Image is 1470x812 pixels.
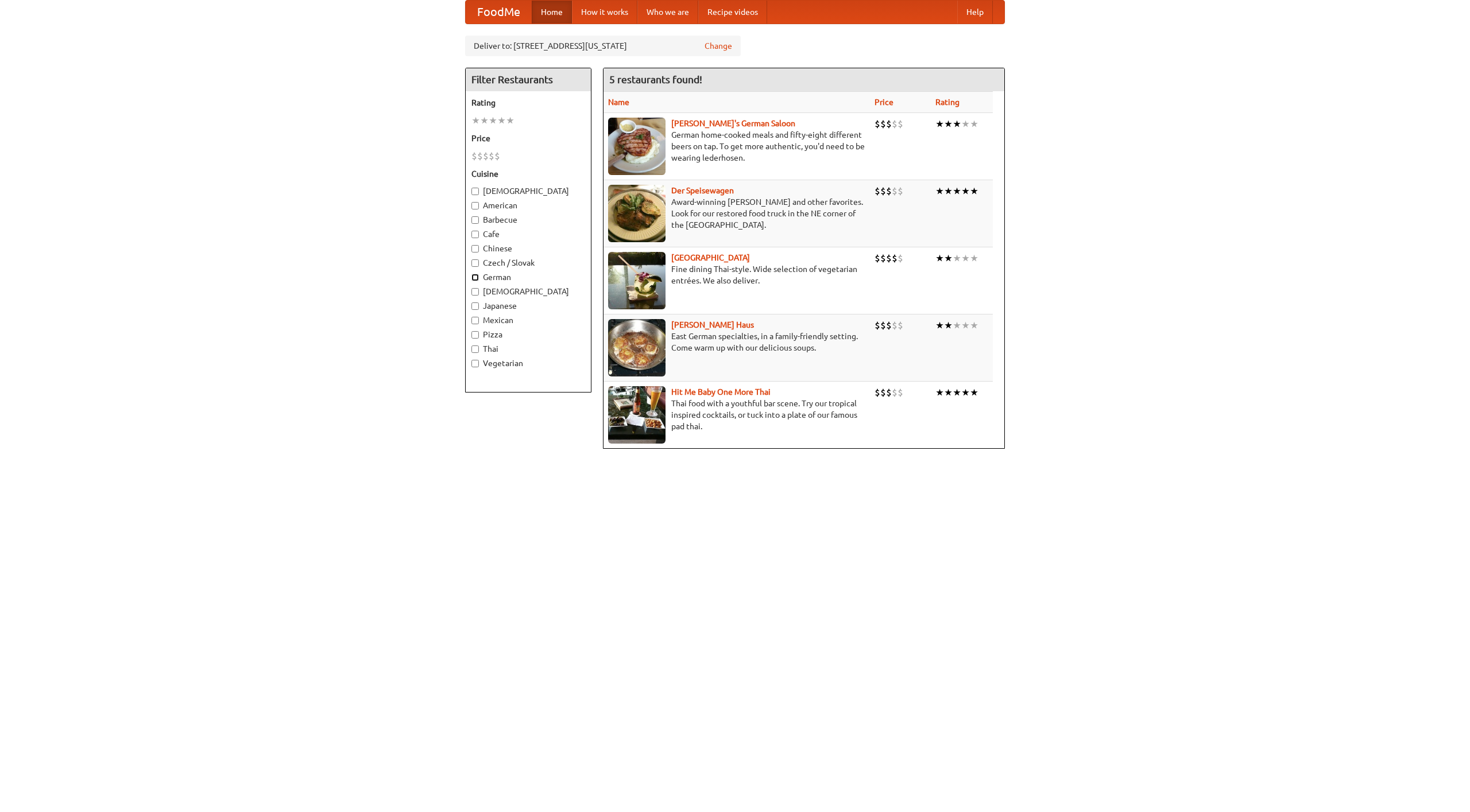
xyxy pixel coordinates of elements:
li: $ [892,252,898,265]
a: Rating [935,98,960,107]
img: satay.jpg [608,252,666,309]
input: Czech / Slovak [471,259,479,267]
li: $ [898,319,903,332]
label: Pizza [471,329,585,340]
h5: Rating [471,97,585,108]
img: speisewagen.jpg [608,185,666,242]
li: ★ [935,319,944,332]
li: $ [489,150,494,162]
li: $ [898,252,903,265]
label: [DEMOGRAPHIC_DATA] [471,286,585,297]
a: Help [957,1,993,24]
li: $ [886,319,892,332]
img: kohlhaus.jpg [608,319,666,376]
li: $ [892,386,898,399]
input: Chinese [471,245,479,252]
label: Japanese [471,300,585,312]
li: ★ [506,114,514,127]
input: [DEMOGRAPHIC_DATA] [471,288,479,296]
h4: Filter Restaurants [466,68,591,91]
li: $ [886,252,892,265]
li: $ [892,118,898,130]
li: $ [880,118,886,130]
li: $ [898,386,903,399]
li: ★ [970,118,978,130]
label: Chinese [471,243,585,254]
li: ★ [944,252,953,265]
li: $ [875,185,880,197]
a: [PERSON_NAME] Haus [671,320,754,329]
p: Fine dining Thai-style. Wide selection of vegetarian entrées. We also deliver. [608,263,865,286]
li: $ [898,185,903,197]
li: $ [886,118,892,130]
li: ★ [480,114,489,127]
label: Barbecue [471,214,585,226]
input: American [471,202,479,209]
a: [GEOGRAPHIC_DATA] [671,253,750,262]
a: Who we are [637,1,698,24]
li: $ [875,252,880,265]
li: $ [477,150,483,162]
a: Recipe videos [698,1,767,24]
label: Thai [471,343,585,355]
li: ★ [961,386,970,399]
li: ★ [970,386,978,399]
input: Cafe [471,231,479,238]
input: Barbecue [471,216,479,224]
p: Award-winning [PERSON_NAME] and other favorites. Look for our restored food truck in the NE corne... [608,196,865,231]
li: $ [886,185,892,197]
li: ★ [961,118,970,130]
li: ★ [953,185,961,197]
li: $ [892,319,898,332]
img: esthers.jpg [608,118,666,175]
li: $ [880,319,886,332]
li: $ [880,185,886,197]
h5: Price [471,133,585,144]
li: $ [471,150,477,162]
a: Der Speisewagen [671,186,734,195]
li: $ [886,386,892,399]
a: Home [532,1,572,24]
li: ★ [961,185,970,197]
li: ★ [497,114,506,127]
ng-pluralize: 5 restaurants found! [609,74,702,85]
label: Vegetarian [471,358,585,369]
li: $ [892,185,898,197]
li: $ [875,118,880,130]
p: German home-cooked meals and fifty-eight different beers on tap. To get more authentic, you'd nee... [608,129,865,164]
a: Change [705,40,732,52]
a: Hit Me Baby One More Thai [671,387,771,397]
label: [DEMOGRAPHIC_DATA] [471,185,585,197]
input: Pizza [471,331,479,339]
li: ★ [944,118,953,130]
label: German [471,271,585,283]
li: ★ [961,319,970,332]
li: ★ [944,185,953,197]
li: $ [875,386,880,399]
p: East German specialties, in a family-friendly setting. Come warm up with our delicious soups. [608,331,865,353]
li: ★ [970,185,978,197]
a: FoodMe [466,1,532,24]
li: ★ [953,386,961,399]
li: ★ [935,185,944,197]
label: Cafe [471,228,585,240]
li: ★ [489,114,497,127]
input: Thai [471,345,479,353]
li: ★ [961,252,970,265]
a: Name [608,98,629,107]
li: ★ [944,319,953,332]
li: $ [898,118,903,130]
li: ★ [953,252,961,265]
li: $ [483,150,489,162]
li: ★ [935,386,944,399]
label: Czech / Slovak [471,257,585,269]
label: American [471,200,585,211]
li: ★ [935,252,944,265]
li: $ [875,319,880,332]
p: Thai food with a youthful bar scene. Try our tropical inspired cocktails, or tuck into a plate of... [608,398,865,432]
img: babythai.jpg [608,386,666,444]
